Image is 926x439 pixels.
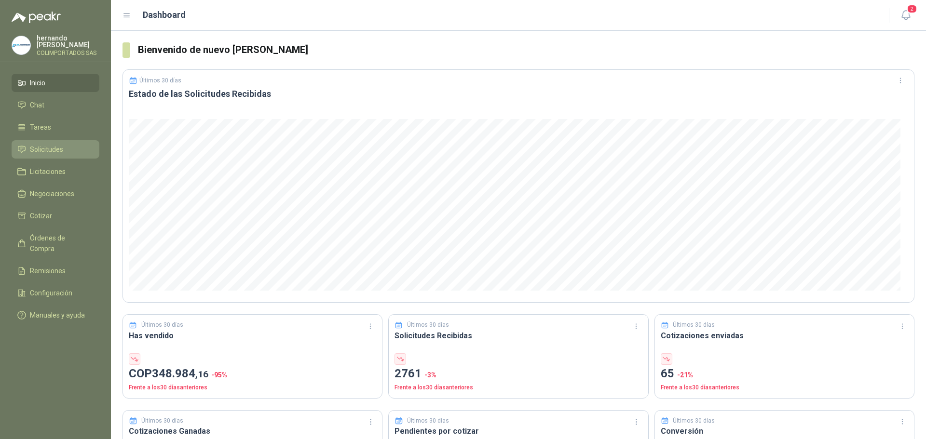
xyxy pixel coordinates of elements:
span: -3 % [424,371,436,379]
a: Remisiones [12,262,99,280]
img: Company Logo [12,36,30,54]
span: 2 [907,4,917,13]
h3: Cotizaciones enviadas [661,330,908,342]
span: Solicitudes [30,144,63,155]
p: 2761 [395,365,642,383]
p: Últimos 30 días [407,320,449,330]
a: Configuración [12,284,99,302]
p: COLIMPORTADOS SAS [37,50,99,56]
p: COP [129,365,376,383]
a: Licitaciones [12,162,99,181]
p: 65 [661,365,908,383]
span: Remisiones [30,266,66,276]
a: Negociaciones [12,185,99,203]
h3: Cotizaciones Ganadas [129,425,376,437]
span: Cotizar [30,211,52,221]
h3: Bienvenido de nuevo [PERSON_NAME] [138,42,914,57]
h3: Estado de las Solicitudes Recibidas [129,88,908,100]
p: Frente a los 30 días anteriores [395,383,642,392]
span: 348.984 [152,367,208,380]
h1: Dashboard [143,8,186,22]
img: Logo peakr [12,12,61,23]
p: Últimos 30 días [407,416,449,426]
p: Últimos 30 días [139,77,181,84]
span: Órdenes de Compra [30,233,90,254]
span: Manuales y ayuda [30,310,85,320]
button: 2 [897,7,914,24]
span: -21 % [677,371,693,379]
h3: Solicitudes Recibidas [395,330,642,342]
span: ,16 [195,369,208,380]
a: Órdenes de Compra [12,229,99,258]
span: -95 % [211,371,227,379]
a: Manuales y ayuda [12,306,99,324]
a: Chat [12,96,99,114]
span: Tareas [30,122,51,133]
p: Frente a los 30 días anteriores [661,383,908,392]
a: Solicitudes [12,140,99,159]
p: hernando [PERSON_NAME] [37,35,99,48]
h3: Has vendido [129,330,376,342]
span: Negociaciones [30,188,74,199]
span: Licitaciones [30,166,66,177]
h3: Conversión [661,425,908,437]
span: Configuración [30,288,72,298]
span: Inicio [30,78,45,88]
span: Chat [30,100,44,110]
h3: Pendientes por cotizar [395,425,642,437]
p: Últimos 30 días [141,320,183,330]
p: Frente a los 30 días anteriores [129,383,376,392]
a: Cotizar [12,207,99,225]
a: Tareas [12,118,99,136]
a: Inicio [12,74,99,92]
p: Últimos 30 días [673,416,715,426]
p: Últimos 30 días [141,416,183,426]
p: Últimos 30 días [673,320,715,330]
